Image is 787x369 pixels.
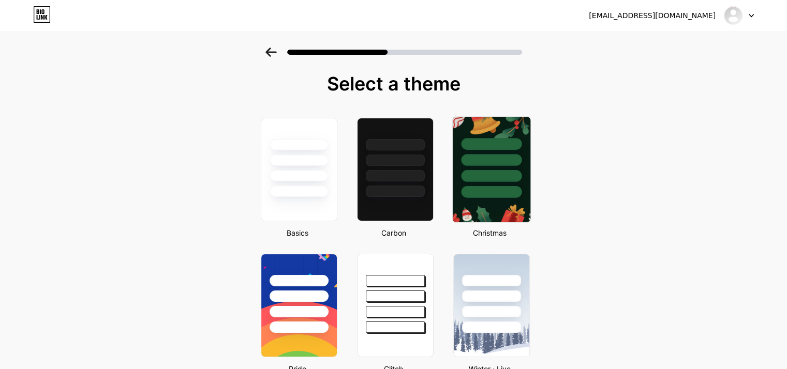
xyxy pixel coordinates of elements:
[589,10,716,21] div: [EMAIL_ADDRESS][DOMAIN_NAME]
[450,227,530,238] div: Christmas
[354,227,434,238] div: Carbon
[257,73,531,94] div: Select a theme
[723,6,743,25] img: modelsophie
[258,227,337,238] div: Basics
[452,117,530,222] img: xmas-22.jpg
